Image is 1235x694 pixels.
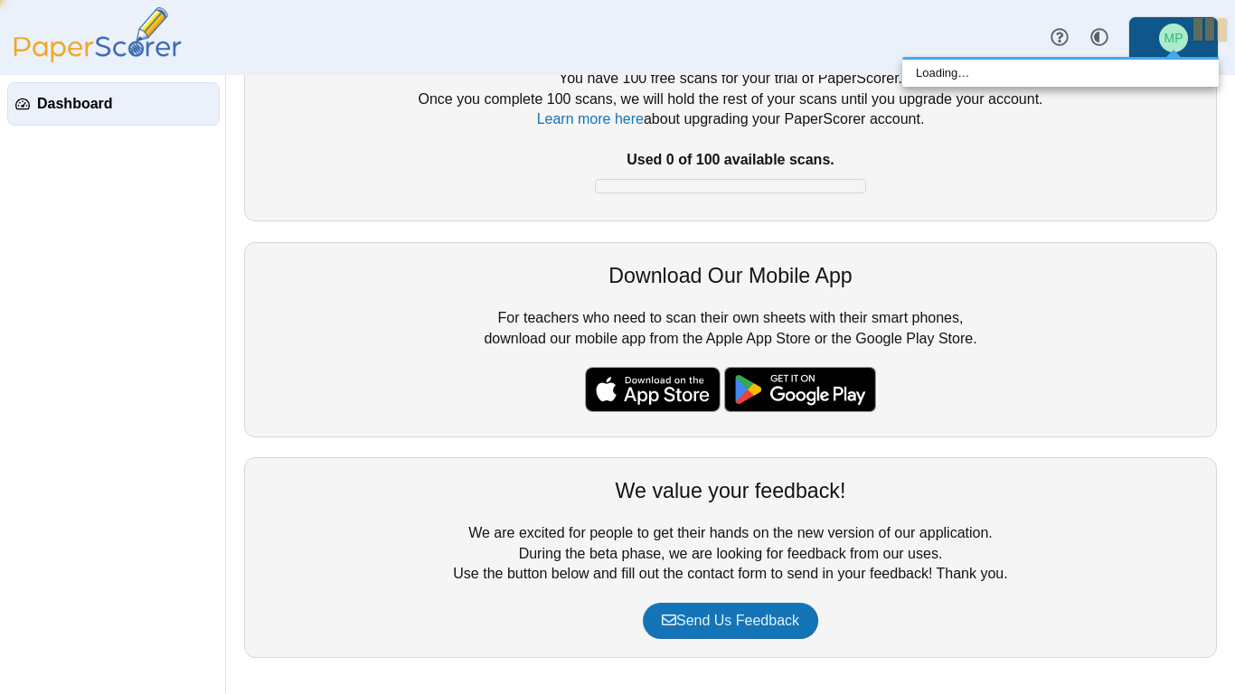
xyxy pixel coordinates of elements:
img: apple-store-badge.svg [585,367,721,412]
a: Learn more here [537,111,644,127]
a: Michael Petschel [1128,16,1219,60]
iframe: Help Scout Beacon - Messages and Notifications [918,550,1209,668]
a: Dashboard [7,82,220,126]
span: Send Us Feedback [662,613,799,628]
span: Dashboard [37,94,212,114]
a: Send Us Feedback [643,603,818,639]
div: For teachers who need to scan their own sheets with their smart phones, download our mobile app f... [244,242,1217,437]
div: Loading… [902,60,1219,87]
b: Used 0 of 100 available scans. [627,152,834,167]
div: We value your feedback! [263,476,1198,505]
div: You have 100 free scans for your trial of PaperScorer. Once you complete 100 scans, we will hold ... [263,69,1198,202]
span: Michael Petschel [1159,23,1188,52]
img: PaperScorer [7,7,188,62]
div: We are excited for people to get their hands on the new version of our application. During the be... [244,457,1217,658]
div: Download Our Mobile App [263,261,1198,290]
a: PaperScorer [7,50,188,65]
img: google-play-badge.png [724,367,876,412]
span: Michael Petschel [1164,32,1183,44]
